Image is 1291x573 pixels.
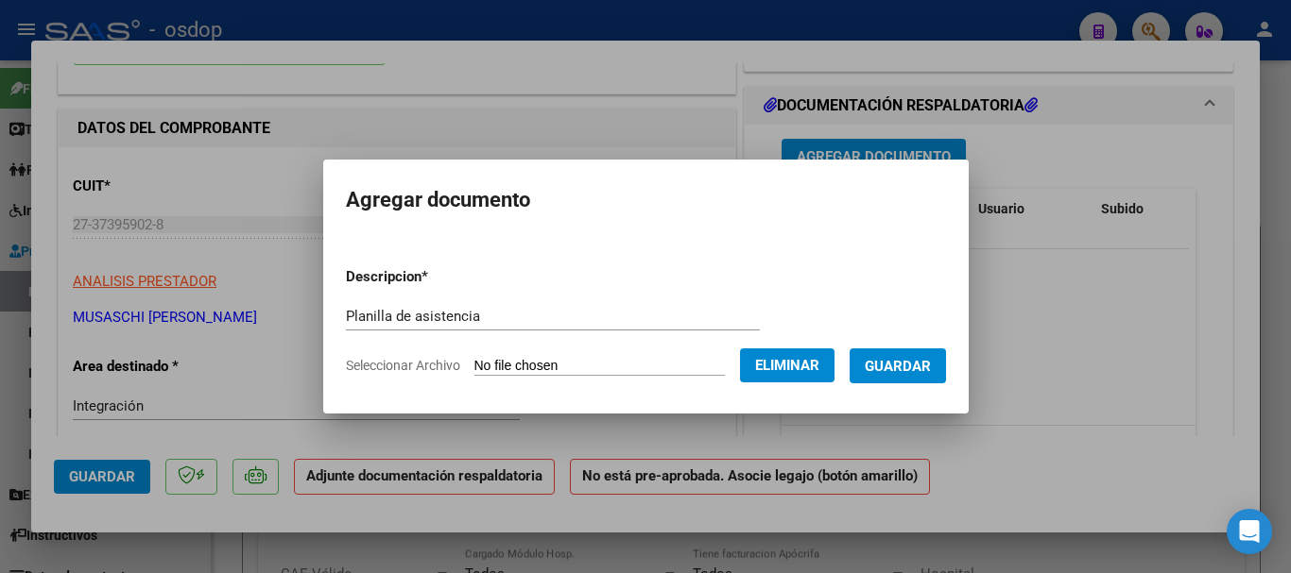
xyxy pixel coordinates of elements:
[865,358,931,375] span: Guardar
[1227,509,1272,554] div: Open Intercom Messenger
[346,266,526,288] p: Descripcion
[740,348,835,382] button: Eliminar
[346,182,946,218] h2: Agregar documento
[346,358,460,373] span: Seleccionar Archivo
[850,348,946,383] button: Guardar
[755,357,819,374] span: Eliminar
